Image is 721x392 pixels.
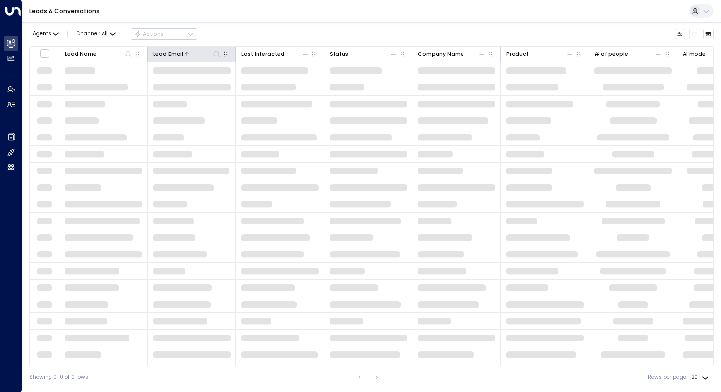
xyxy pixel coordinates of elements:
[241,49,310,58] div: Last Interacted
[506,49,575,58] div: Product
[131,28,197,40] button: Actions
[353,371,383,383] nav: pagination navigation
[74,29,119,39] span: Channel:
[594,49,663,58] div: # of people
[689,29,700,40] span: Refresh
[65,49,133,58] div: Lead Name
[134,31,164,38] div: Actions
[418,49,487,58] div: Company Name
[703,29,714,40] button: Archived Leads
[29,7,100,15] a: Leads & Conversations
[691,371,711,383] div: 20
[330,49,398,58] div: Status
[675,29,686,40] button: Customize
[648,373,687,381] label: Rows per page:
[29,29,61,39] button: Agents
[153,49,222,58] div: Lead Email
[418,50,464,58] div: Company Name
[153,50,183,58] div: Lead Email
[330,50,348,58] div: Status
[506,50,529,58] div: Product
[74,29,119,39] button: Channel:All
[65,50,97,58] div: Lead Name
[241,50,284,58] div: Last Interacted
[33,31,51,37] span: Agents
[29,373,88,381] div: Showing 0-0 of 0 rows
[683,50,706,58] div: AI mode
[131,28,197,40] div: Button group with a nested menu
[102,31,108,37] span: All
[594,50,628,58] div: # of people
